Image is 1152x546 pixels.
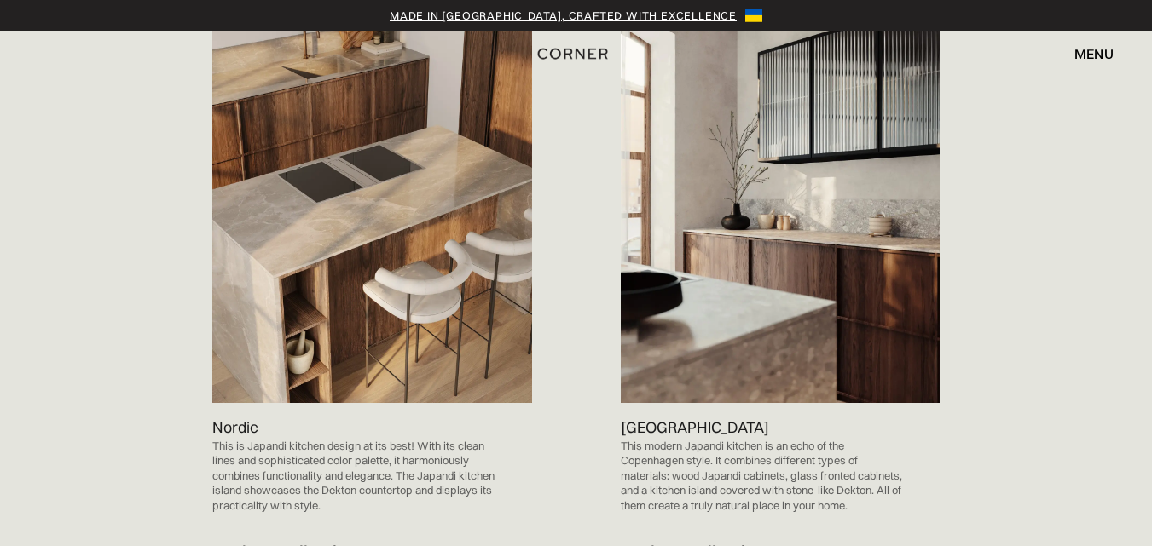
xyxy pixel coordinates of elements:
p: [GEOGRAPHIC_DATA] [621,416,769,439]
p: This modern Japandi kitchen is an echo of the Copenhagen style. It combines different types of ma... [621,439,906,514]
p: This is Japandi kitchen design at its best! With its clean lines and sophisticated color palette,... [212,439,497,514]
a: Made in [GEOGRAPHIC_DATA], crafted with excellence [390,7,737,24]
div: menu [1074,47,1114,60]
p: Nordic [212,416,258,439]
div: menu [1057,39,1114,68]
a: home [535,43,617,65]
